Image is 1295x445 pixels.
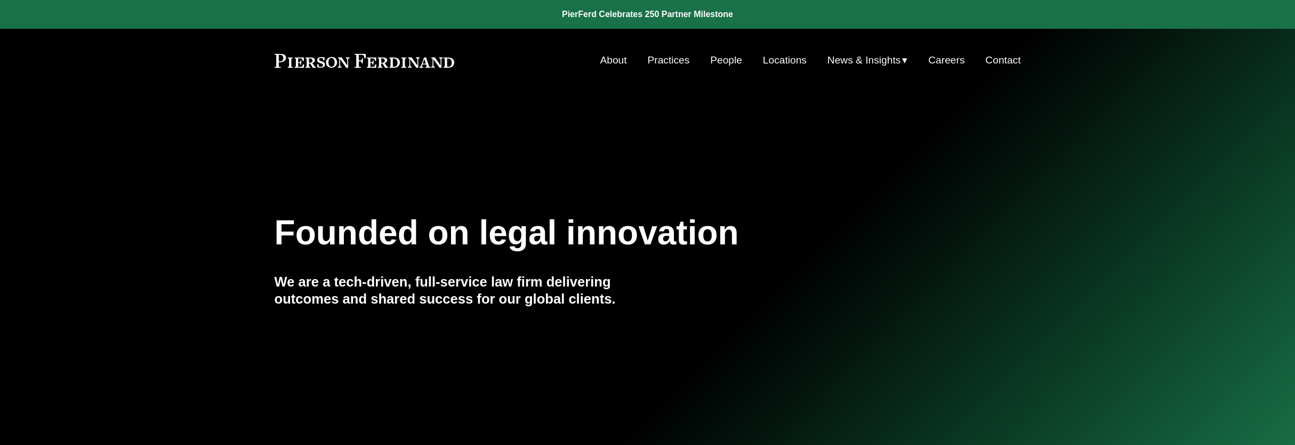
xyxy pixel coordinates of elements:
span: News & Insights [827,51,901,70]
h4: We are a tech-driven, full-service law firm delivering outcomes and shared success for our global... [275,273,648,308]
a: Careers [928,50,964,70]
h1: Founded on legal innovation [275,213,897,252]
a: Practices [647,50,689,70]
a: About [600,50,626,70]
a: Contact [985,50,1020,70]
a: Locations [763,50,807,70]
a: People [710,50,742,70]
a: folder dropdown [827,50,908,70]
